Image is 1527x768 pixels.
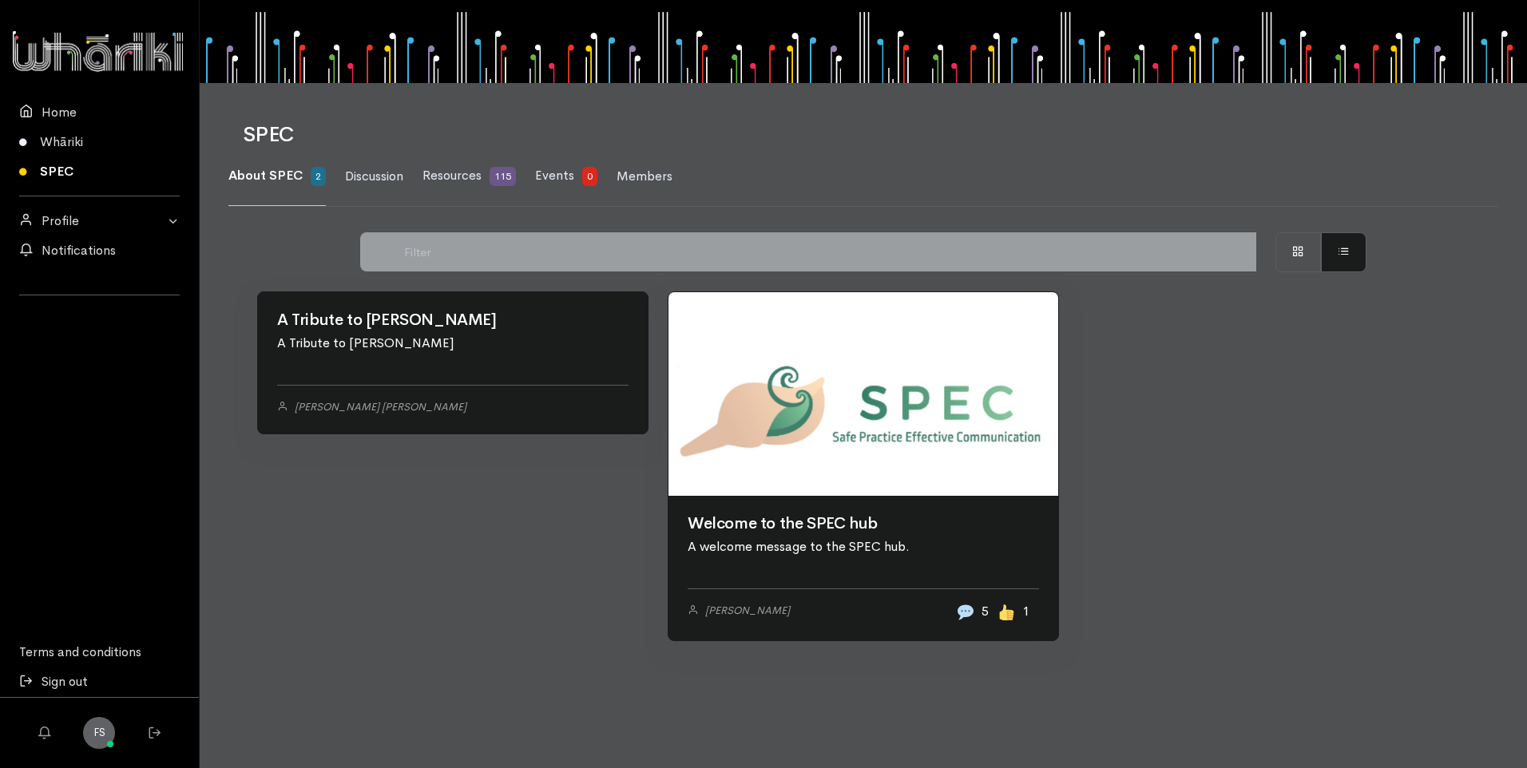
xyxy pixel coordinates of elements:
span: 2 [311,167,326,186]
a: About SPEC 2 [228,147,326,206]
span: 0 [582,167,597,186]
span: Resources [422,167,482,184]
span: Events [535,167,574,184]
input: Filter [396,232,1257,271]
h1: SPEC [243,124,1479,147]
a: Resources 115 [422,147,516,206]
a: Discussion [345,148,403,206]
a: Members [617,148,672,206]
span: 115 [490,167,516,186]
span: About SPEC [228,167,303,184]
a: Events 0 [535,147,597,206]
a: FS [83,717,115,749]
span: Members [617,168,672,184]
span: Discussion [345,168,403,184]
